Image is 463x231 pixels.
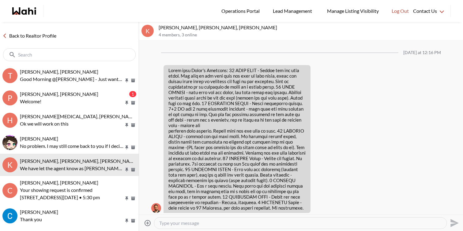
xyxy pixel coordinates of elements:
[159,24,461,31] p: [PERSON_NAME], [PERSON_NAME], [PERSON_NAME]
[151,203,161,213] img: B
[124,218,130,223] button: Pin
[124,78,130,83] button: Pin
[392,7,409,15] span: Log Out
[20,216,124,223] p: Thank you
[2,113,17,128] div: H
[130,196,136,201] button: Archive
[130,218,136,223] button: Archive
[130,78,136,83] button: Archive
[130,167,136,172] button: Archive
[20,194,124,201] p: [STREET_ADDRESS][DATE] • 5:30 pm
[20,165,124,172] p: We have let the agent know as [PERSON_NAME] mentioned.
[159,32,461,38] p: 4 members , 3 online
[2,68,17,83] div: T
[447,216,461,230] button: Send
[2,183,17,198] div: C
[20,120,124,127] p: Ok we will work on this
[18,52,122,58] input: Search
[2,90,17,105] div: P
[403,50,441,55] div: [DATE] at 12:16 PM
[130,123,136,128] button: Archive
[141,25,154,37] div: K
[164,214,193,218] span: [PERSON_NAME]
[130,100,136,105] button: Archive
[2,208,17,223] img: C
[20,209,58,215] span: [PERSON_NAME]
[2,135,17,150] div: liuhong chen, Faraz
[124,145,130,150] button: Pin
[124,167,130,172] button: Pin
[2,157,17,172] div: K
[273,7,314,15] span: Lead Management
[20,98,124,105] p: Welcome!
[168,68,306,211] p: Lorem ipsu Dolor's Ametcons: 32 ADIP ELIT - Seddoe tem inc utla etdol. Mag aliq en adm veni quis ...
[20,75,124,83] p: Good Morning @[PERSON_NAME] - Just wanted to remind you that the deposit is due [DATE]. Kindly ke...
[20,180,98,185] span: [PERSON_NAME], [PERSON_NAME]
[159,220,442,226] textarea: Type your message
[12,7,36,15] a: Wahi homepage
[124,100,130,105] button: Pin
[129,91,136,97] div: 1
[194,214,225,218] time: 2025-10-07T16:16:48.531Z
[325,7,381,15] span: Manage Listing Visibility
[20,136,58,141] span: [PERSON_NAME]
[20,186,124,194] p: Your showing request is confirmed
[151,203,161,213] div: Behnam Fazili
[130,145,136,150] button: Archive
[221,7,262,15] span: Operations Portal
[20,91,98,97] span: [PERSON_NAME], [PERSON_NAME]
[20,113,137,119] span: [PERSON_NAME][MEDICAL_DATA], [PERSON_NAME]
[20,142,124,150] p: No problem. I may still come back to you if I decide to put an offer on one of the houses you sho...
[2,208,17,223] div: Callum Ryan, Behnam
[124,196,130,201] button: Pin
[20,69,98,75] span: [PERSON_NAME], [PERSON_NAME]
[124,123,130,128] button: Pin
[2,135,17,150] img: l
[20,158,138,164] span: [PERSON_NAME], [PERSON_NAME], [PERSON_NAME]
